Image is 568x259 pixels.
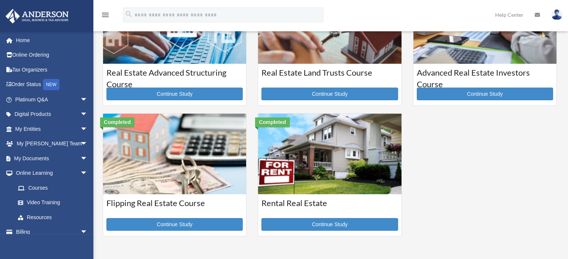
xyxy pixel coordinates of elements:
[417,88,553,100] a: Continue Study
[101,13,110,19] a: menu
[106,88,243,100] a: Continue Study
[10,180,95,195] a: Courses
[5,151,99,166] a: My Documentsarrow_drop_down
[80,121,95,137] span: arrow_drop_down
[5,92,99,107] a: Platinum Q&Aarrow_drop_down
[80,107,95,122] span: arrow_drop_down
[3,9,71,23] img: Anderson Advisors Platinum Portal
[417,67,553,86] h3: Advanced Real Estate Investors Course
[5,107,99,122] a: Digital Productsarrow_drop_down
[106,218,243,231] a: Continue Study
[43,79,59,90] div: NEW
[5,225,99,240] a: Billingarrow_drop_down
[5,166,99,181] a: Online Learningarrow_drop_down
[261,198,398,216] h3: Rental Real Estate
[261,88,398,100] a: Continue Study
[106,67,243,86] h3: Real Estate Advanced Structuring Course
[551,9,562,20] img: User Pic
[261,218,398,231] a: Continue Study
[106,198,243,216] h3: Flipping Real Estate Course
[10,210,99,225] a: Resources
[125,10,133,18] i: search
[255,117,289,127] div: Completed
[80,225,95,240] span: arrow_drop_down
[5,77,99,92] a: Order StatusNEW
[5,33,99,48] a: Home
[5,48,99,63] a: Online Ordering
[5,62,99,77] a: Tax Organizers
[80,92,95,107] span: arrow_drop_down
[5,136,99,151] a: My [PERSON_NAME] Teamarrow_drop_down
[5,121,99,136] a: My Entitiesarrow_drop_down
[80,136,95,152] span: arrow_drop_down
[100,117,134,127] div: Completed
[101,10,110,19] i: menu
[80,166,95,181] span: arrow_drop_down
[80,151,95,166] span: arrow_drop_down
[10,195,99,210] a: Video Training
[261,67,398,86] h3: Real Estate Land Trusts Course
